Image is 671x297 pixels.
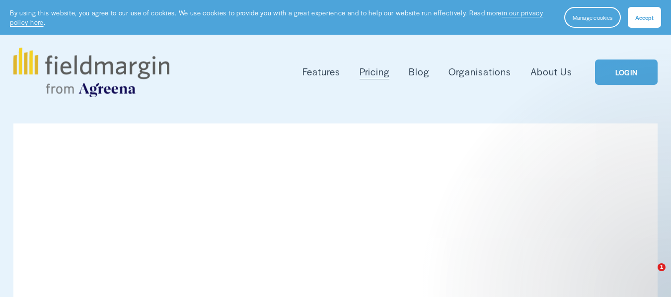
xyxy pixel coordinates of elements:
[564,7,621,28] button: Manage cookies
[409,64,429,80] a: Blog
[302,65,340,79] span: Features
[573,13,612,21] span: Manage cookies
[530,64,572,80] a: About Us
[302,64,340,80] a: folder dropdown
[658,263,666,271] span: 1
[13,48,169,97] img: fieldmargin.com
[10,8,543,27] a: in our privacy policy here
[448,64,511,80] a: Organisations
[360,64,389,80] a: Pricing
[628,7,661,28] button: Accept
[595,59,658,85] a: LOGIN
[635,13,654,21] span: Accept
[637,263,661,287] iframe: Intercom live chat
[10,8,554,27] p: By using this website, you agree to our use of cookies. We use cookies to provide you with a grea...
